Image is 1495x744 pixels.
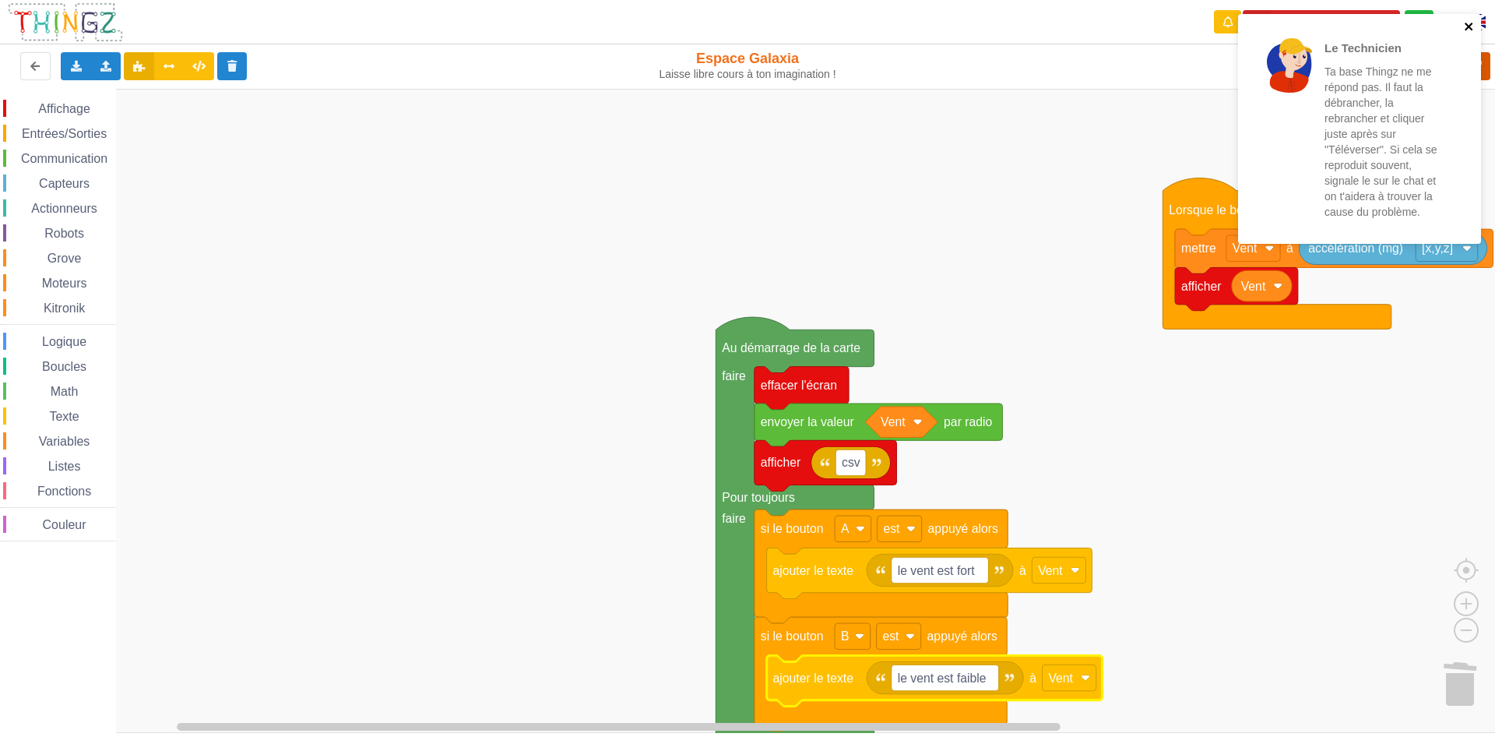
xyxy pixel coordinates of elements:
[1464,20,1475,35] button: close
[1324,64,1446,220] p: Ta base Thingz ne me répond pas. Il faut la débrancher, la rebrancher et cliquer juste après sur ...
[617,50,878,81] div: Espace Galaxia
[29,202,100,215] span: Actionneurs
[19,127,109,140] span: Entrées/Sorties
[617,68,878,81] div: Laisse libre cours à ton imagination !
[927,629,997,643] text: appuyé alors
[1169,203,1267,217] text: Lorsque le bouton
[40,360,89,373] span: Boucles
[1019,563,1026,577] text: à
[944,415,992,428] text: par radio
[761,415,854,428] text: envoyer la valeur
[841,522,850,535] text: A
[1233,242,1258,255] text: Vent
[841,629,850,643] text: B
[761,522,824,535] text: si le bouton
[761,629,824,643] text: si le bouton
[19,152,110,165] span: Communication
[1181,242,1216,255] text: mettre
[1181,279,1221,292] text: afficher
[773,563,854,577] text: ajouter le texte
[7,2,124,43] img: thingz_logo.png
[1029,671,1036,684] text: à
[35,485,93,498] span: Fonctions
[882,629,899,643] text: est
[40,335,89,348] span: Logique
[41,301,87,315] span: Kitronik
[898,563,976,577] text: le vent est fort
[1048,671,1073,684] text: Vent
[47,410,81,423] span: Texte
[722,341,860,354] text: Au démarrage de la carte
[36,102,92,115] span: Affichage
[773,671,854,684] text: ajouter le texte
[898,671,987,684] text: le vent est faible
[1324,40,1446,56] p: Le Technicien
[37,435,93,448] span: Variables
[45,252,84,265] span: Grove
[42,227,86,240] span: Robots
[40,518,89,531] span: Couleur
[883,522,900,535] text: est
[1243,10,1400,34] button: Appairer une carte
[722,491,795,504] text: Pour toujours
[37,177,92,190] span: Capteurs
[46,460,83,473] span: Listes
[928,522,998,535] text: appuyé alors
[842,456,860,469] text: csv
[761,379,837,392] text: effacer l'écran
[761,456,800,469] text: afficher
[722,512,746,525] text: faire
[881,415,906,428] text: Vent
[1241,279,1266,292] text: Vent
[722,369,746,383] text: faire
[1038,563,1063,577] text: Vent
[40,277,90,290] span: Moteurs
[48,385,81,398] span: Math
